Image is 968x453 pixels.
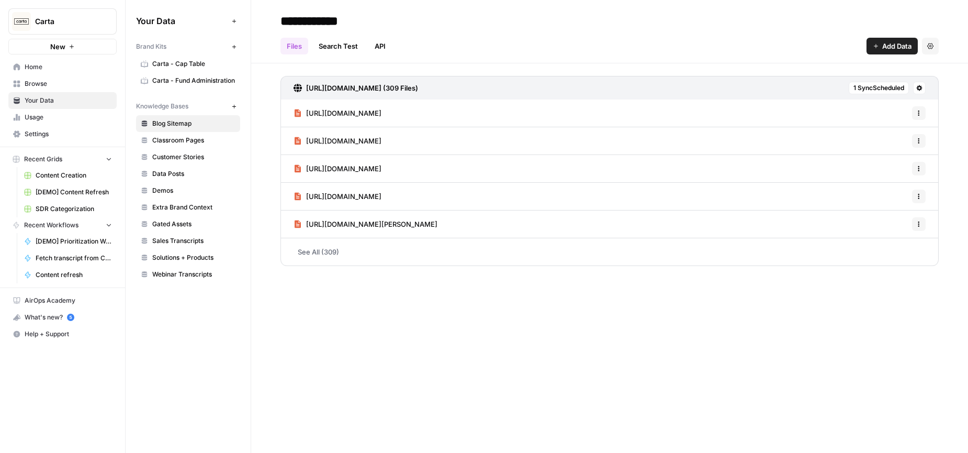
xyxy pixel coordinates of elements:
[294,100,381,127] a: [URL][DOMAIN_NAME]
[152,236,235,246] span: Sales Transcripts
[8,59,117,75] a: Home
[152,203,235,212] span: Extra Brand Context
[152,136,235,145] span: Classroom Pages
[136,42,166,51] span: Brand Kits
[36,171,112,180] span: Content Creation
[152,59,235,69] span: Carta - Cap Table
[25,96,112,105] span: Your Data
[136,266,240,283] a: Webinar Transcripts
[152,119,235,128] span: Blog Sitemap
[136,115,240,132] a: Blog Sitemap
[69,315,72,320] text: 5
[19,184,117,201] a: [DEMO] Content Refresh
[136,72,240,89] a: Carta - Fund Administration
[19,233,117,250] a: [DEMO] Prioritization Workflow for creation
[306,136,381,146] span: [URL][DOMAIN_NAME]
[25,296,112,305] span: AirOps Academy
[882,41,911,51] span: Add Data
[306,219,437,229] span: [URL][DOMAIN_NAME][PERSON_NAME]
[306,191,381,202] span: [URL][DOMAIN_NAME]
[19,167,117,184] a: Content Creation
[136,165,240,182] a: Data Posts
[12,12,31,31] img: Carta Logo
[8,326,117,342] button: Help + Support
[853,83,904,93] span: 1 Sync Scheduled
[25,79,112,89] span: Browse
[8,8,117,35] button: Workspace: Carta
[306,163,381,174] span: [URL][DOMAIN_NAME]
[280,238,939,266] a: See All (309)
[280,38,308,54] a: Files
[136,182,240,199] a: Demos
[24,220,78,230] span: Recent Workflows
[136,199,240,216] a: Extra Brand Context
[152,219,235,229] span: Gated Assets
[152,253,235,262] span: Solutions + Products
[152,186,235,195] span: Demos
[8,151,117,167] button: Recent Grids
[67,314,74,321] a: 5
[36,204,112,214] span: SDR Categorization
[294,183,381,210] a: [URL][DOMAIN_NAME]
[294,127,381,154] a: [URL][DOMAIN_NAME]
[36,187,112,197] span: [DEMO] Content Refresh
[136,102,188,111] span: Knowledge Bases
[152,270,235,279] span: Webinar Transcripts
[136,15,228,27] span: Your Data
[36,253,112,263] span: Fetch transcript from Chorus
[136,149,240,165] a: Customer Stories
[152,152,235,162] span: Customer Stories
[294,76,418,100] a: [URL][DOMAIN_NAME] (309 Files)
[306,108,381,118] span: [URL][DOMAIN_NAME]
[849,82,909,94] button: 1 SyncScheduled
[136,216,240,233] a: Gated Assets
[8,75,117,92] a: Browse
[8,39,117,54] button: New
[8,109,117,126] a: Usage
[36,270,112,280] span: Content refresh
[136,233,240,249] a: Sales Transcripts
[19,250,117,267] a: Fetch transcript from Chorus
[136,132,240,149] a: Classroom Pages
[8,217,117,233] button: Recent Workflows
[8,126,117,142] a: Settings
[8,309,117,326] button: What's new? 5
[9,310,116,325] div: What's new?
[8,92,117,109] a: Your Data
[25,329,112,339] span: Help + Support
[50,41,65,52] span: New
[35,16,98,27] span: Carta
[136,56,240,72] a: Carta - Cap Table
[152,169,235,179] span: Data Posts
[25,113,112,122] span: Usage
[866,38,918,54] button: Add Data
[19,201,117,217] a: SDR Categorization
[306,83,418,93] h3: [URL][DOMAIN_NAME] (309 Files)
[368,38,392,54] a: API
[136,249,240,266] a: Solutions + Products
[25,129,112,139] span: Settings
[312,38,364,54] a: Search Test
[294,211,437,238] a: [URL][DOMAIN_NAME][PERSON_NAME]
[294,155,381,182] a: [URL][DOMAIN_NAME]
[19,267,117,283] a: Content refresh
[25,62,112,72] span: Home
[24,154,62,164] span: Recent Grids
[8,292,117,309] a: AirOps Academy
[152,76,235,85] span: Carta - Fund Administration
[36,237,112,246] span: [DEMO] Prioritization Workflow for creation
